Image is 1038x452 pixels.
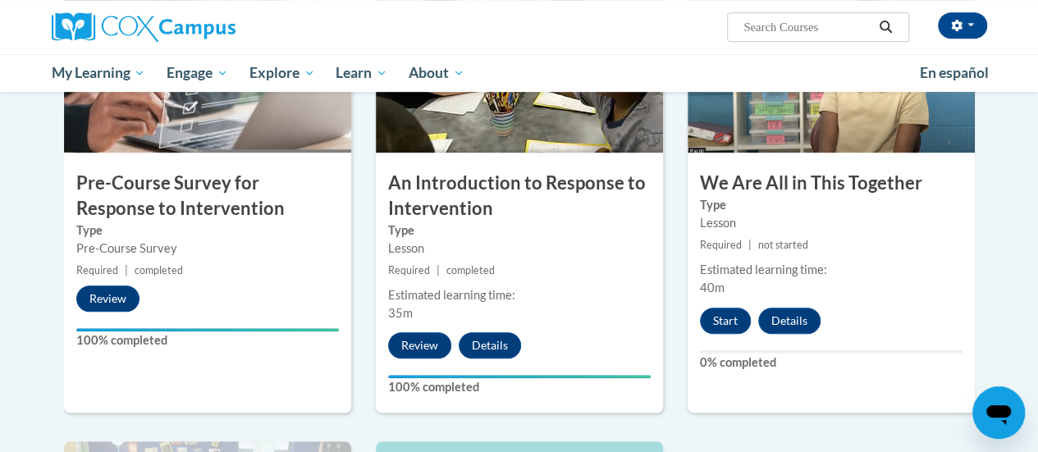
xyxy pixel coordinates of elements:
[76,328,339,331] div: Your progress
[64,171,351,221] h3: Pre-Course Survey for Response to Intervention
[700,196,963,214] label: Type
[446,264,495,276] span: completed
[135,264,183,276] span: completed
[239,54,326,92] a: Explore
[125,264,128,276] span: |
[909,56,999,90] a: En español
[76,240,339,258] div: Pre-Course Survey
[39,54,999,92] div: Main menu
[156,54,239,92] a: Engage
[700,308,751,334] button: Start
[376,171,663,221] h3: An Introduction to Response to Intervention
[167,63,228,83] span: Engage
[388,375,651,378] div: Your progress
[76,331,339,349] label: 100% completed
[409,63,464,83] span: About
[388,264,430,276] span: Required
[336,63,387,83] span: Learn
[325,54,398,92] a: Learn
[920,64,989,81] span: En español
[437,264,440,276] span: |
[972,386,1025,439] iframe: Button to launch messaging window
[748,239,752,251] span: |
[76,285,139,312] button: Review
[388,240,651,258] div: Lesson
[52,12,235,42] img: Cox Campus
[873,17,898,37] button: Search
[459,332,521,358] button: Details
[758,308,821,334] button: Details
[700,214,963,232] div: Lesson
[249,63,315,83] span: Explore
[388,378,651,396] label: 100% completed
[76,264,118,276] span: Required
[76,221,339,240] label: Type
[938,12,987,39] button: Account Settings
[388,221,651,240] label: Type
[398,54,475,92] a: About
[388,306,413,320] span: 35m
[52,12,347,42] a: Cox Campus
[388,332,451,358] button: Review
[700,261,963,279] div: Estimated learning time:
[688,171,975,196] h3: We Are All in This Together
[700,239,742,251] span: Required
[388,286,651,304] div: Estimated learning time:
[51,63,145,83] span: My Learning
[700,354,963,372] label: 0% completed
[41,54,157,92] a: My Learning
[742,17,873,37] input: Search Courses
[700,281,725,294] span: 40m
[758,239,808,251] span: not started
